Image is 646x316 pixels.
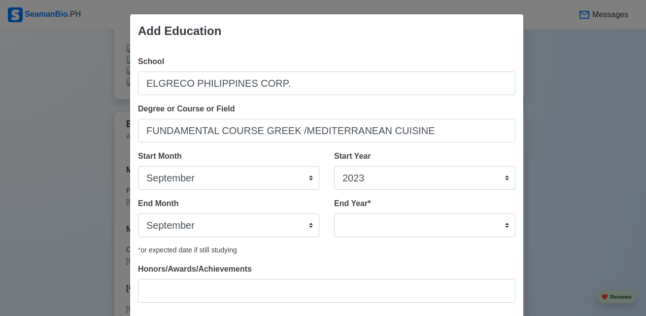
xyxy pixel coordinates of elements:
div: or expected date if still studying [138,245,515,255]
span: School [138,57,164,66]
label: Start Year [334,150,371,162]
input: Ex: BS in Marine Transportation [138,119,515,142]
label: Start Month [138,150,182,162]
label: End Month [138,198,179,210]
span: Honors/Awards/Achievements [138,265,252,273]
input: Ex: PMI Colleges Bohol [138,71,515,95]
label: End Year [334,198,371,210]
span: Degree or Course or Field [138,105,235,113]
div: Add Education [138,22,221,40]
